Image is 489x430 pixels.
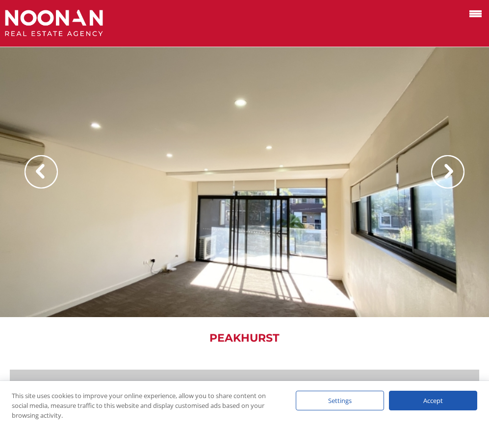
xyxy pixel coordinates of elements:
img: Arrow slider [431,155,464,188]
p: Property ID: R3284752 [361,379,457,392]
div: This site uses cookies to improve your online experience, allow you to share content on social me... [12,391,276,420]
a: Gallery [25,380,51,390]
img: Arrow slider [25,155,58,188]
h1: PEAKHURST [10,332,479,345]
a: Map [60,380,77,390]
img: Noonan Real Estate Agency [5,10,103,37]
div: Settings [296,391,384,410]
div: Accept [389,391,477,410]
